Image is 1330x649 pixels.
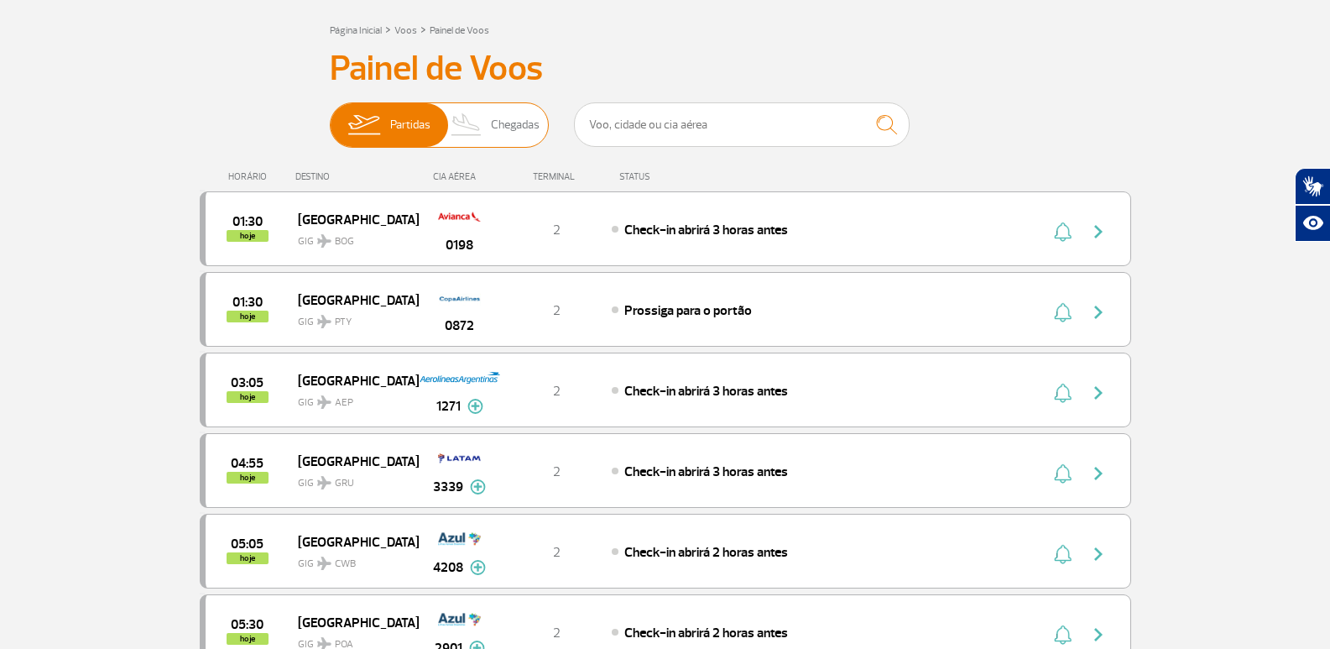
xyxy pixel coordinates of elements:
[1054,383,1072,403] img: sino-painel-voo.svg
[1054,222,1072,242] img: sino-painel-voo.svg
[231,619,263,631] span: 2025-10-01 05:30:00
[1088,625,1108,645] img: seta-direita-painel-voo.svg
[298,450,405,472] span: [GEOGRAPHIC_DATA]
[1295,205,1330,242] button: Abrir recursos assistivos.
[298,467,405,491] span: GIG
[298,547,405,572] span: GIG
[227,633,269,645] span: hoje
[1054,463,1072,484] img: sino-painel-voo.svg
[1054,302,1072,322] img: sino-painel-voo.svg
[394,24,417,37] a: Voos
[611,171,748,182] div: STATUS
[553,383,561,400] span: 2
[231,377,263,389] span: 2025-10-01 03:05:00
[227,552,269,564] span: hoje
[553,302,561,319] span: 2
[1088,463,1108,484] img: seta-direita-painel-voo.svg
[1295,168,1330,205] button: Abrir tradutor de língua de sinais.
[317,557,331,570] img: destiny_airplane.svg
[445,316,474,336] span: 0872
[227,230,269,242] span: hoje
[298,306,405,330] span: GIG
[231,538,263,550] span: 2025-10-01 05:05:00
[420,19,426,39] a: >
[227,311,269,322] span: hoje
[470,479,486,495] img: mais-info-painel-voo.svg
[442,103,492,147] img: slider-desembarque
[553,625,561,641] span: 2
[227,472,269,484] span: hoje
[335,234,354,249] span: BOG
[1088,383,1108,403] img: seta-direita-painel-voo.svg
[553,544,561,561] span: 2
[1295,168,1330,242] div: Plugin de acessibilidade da Hand Talk.
[295,171,418,182] div: DESTINO
[317,315,331,328] img: destiny_airplane.svg
[390,103,430,147] span: Partidas
[335,395,353,411] span: AEP
[317,234,331,248] img: destiny_airplane.svg
[337,103,390,147] img: slider-embarque
[624,544,788,561] span: Check-in abrirá 2 horas antes
[385,19,391,39] a: >
[1088,302,1108,322] img: seta-direita-painel-voo.svg
[433,557,463,578] span: 4208
[317,395,331,409] img: destiny_airplane.svg
[436,396,461,416] span: 1271
[446,235,473,255] span: 0198
[418,171,502,182] div: CIA AÉREA
[335,476,354,491] span: GRU
[335,315,352,330] span: PTY
[1088,222,1108,242] img: seta-direita-painel-voo.svg
[624,222,788,238] span: Check-in abrirá 3 horas antes
[430,24,489,37] a: Painel de Voos
[298,208,405,230] span: [GEOGRAPHIC_DATA]
[232,216,263,228] span: 2025-10-01 01:30:00
[205,171,296,182] div: HORÁRIO
[433,477,463,497] span: 3339
[227,391,269,403] span: hoje
[624,302,752,319] span: Prossiga para o portão
[553,222,561,238] span: 2
[298,611,405,633] span: [GEOGRAPHIC_DATA]
[330,24,382,37] a: Página Inicial
[574,102,910,147] input: Voo, cidade ou cia aérea
[335,557,356,572] span: CWB
[298,369,405,391] span: [GEOGRAPHIC_DATA]
[624,625,788,641] span: Check-in abrirá 2 horas antes
[232,296,263,308] span: 2025-10-01 01:30:00
[491,103,540,147] span: Chegadas
[317,476,331,489] img: destiny_airplane.svg
[330,48,1001,90] h3: Painel de Voos
[231,458,263,469] span: 2025-10-01 04:55:00
[298,225,405,249] span: GIG
[624,383,788,400] span: Check-in abrirá 3 horas antes
[624,463,788,480] span: Check-in abrirá 3 horas antes
[553,463,561,480] span: 2
[502,171,611,182] div: TERMINAL
[298,531,405,552] span: [GEOGRAPHIC_DATA]
[467,399,483,414] img: mais-info-painel-voo.svg
[1054,625,1072,645] img: sino-painel-voo.svg
[1088,544,1108,564] img: seta-direita-painel-voo.svg
[298,289,405,311] span: [GEOGRAPHIC_DATA]
[298,386,405,411] span: GIG
[1054,544,1072,564] img: sino-painel-voo.svg
[470,560,486,575] img: mais-info-painel-voo.svg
